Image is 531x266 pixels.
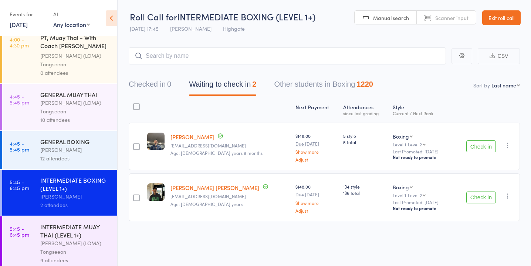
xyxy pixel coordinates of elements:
[170,143,290,148] small: henryprescott33@gmail.com
[10,8,46,20] div: Events for
[40,51,111,69] div: [PERSON_NAME] (LOMA) Tongseeon
[2,170,117,216] a: 5:45 -6:45 pmINTERMEDIATE BOXING (LEVEL 1+)[PERSON_NAME]2 attendees
[170,25,212,32] span: [PERSON_NAME]
[53,8,90,20] div: At
[295,200,337,205] a: Show more
[10,179,29,191] time: 5:45 - 6:45 pm
[40,99,111,116] div: [PERSON_NAME] (LOMA) Tongseeon
[10,140,29,152] time: 4:45 - 5:45 pm
[40,192,111,201] div: [PERSON_NAME]
[482,10,521,25] a: Exit roll call
[295,183,337,213] div: $148.00
[466,192,496,203] button: Check in
[343,139,387,145] span: 5 total
[40,201,111,209] div: 2 attendees
[295,149,337,154] a: Show more
[53,20,90,29] div: Any location
[130,25,159,32] span: [DATE] 17:45
[177,10,315,23] span: INTERMEDIATE BOXING (LEVEL 1+)
[10,93,29,105] time: 4:45 - 5:45 pm
[491,82,516,89] div: Last name
[393,142,449,147] div: Level 1
[393,133,409,140] div: Boxing
[223,25,245,32] span: Highgate
[466,140,496,152] button: Check in
[340,100,390,119] div: Atten­dances
[170,201,243,207] span: Age: [DEMOGRAPHIC_DATA] years
[40,223,111,239] div: INTERMEDIATE MUAY THAI (LEVEL 1+)
[40,239,111,256] div: [PERSON_NAME] (LOMA) Tongseeon
[252,80,256,88] div: 2
[130,10,177,23] span: Roll Call for
[343,190,387,196] span: 136 total
[292,100,340,119] div: Next Payment
[295,208,337,213] a: Adjust
[10,36,29,48] time: 4:00 - 4:30 pm
[295,141,337,146] small: Due [DATE]
[40,154,111,163] div: 12 attendees
[274,76,373,96] button: Other students in Boxing1220
[393,183,409,191] div: Boxing
[393,149,449,154] small: Last Promoted: [DATE]
[2,27,117,83] a: 4:00 -4:30 pmPT, Muay Thai - With Coach [PERSON_NAME] (30 minutes)[PERSON_NAME] (LOMA) Tongseeon0...
[295,192,337,197] small: Due [DATE]
[393,111,449,116] div: Current / Next Rank
[2,84,117,130] a: 4:45 -5:45 pmGENERAL MUAY THAI[PERSON_NAME] (LOMA) Tongseeon10 attendees
[408,193,422,197] div: Level 2
[393,154,449,160] div: Not ready to promote
[129,76,171,96] button: Checked in0
[129,47,446,64] input: Search by name
[40,146,111,154] div: [PERSON_NAME]
[393,205,449,211] div: Not ready to promote
[147,133,165,150] img: image1755513822.png
[343,111,387,116] div: since last grading
[170,133,214,141] a: [PERSON_NAME]
[170,194,290,199] small: mdjunaid20006@gmail.com
[2,131,117,169] a: 4:45 -5:45 pmGENERAL BOXING[PERSON_NAME]12 attendees
[40,176,111,192] div: INTERMEDIATE BOXING (LEVEL 1+)
[408,142,422,147] div: Level 2
[170,150,263,156] span: Age: [DEMOGRAPHIC_DATA] years 9 months
[295,133,337,162] div: $148.00
[393,200,449,205] small: Last Promoted: [DATE]
[189,76,256,96] button: Waiting to check in2
[167,80,171,88] div: 0
[170,184,259,192] a: [PERSON_NAME] [PERSON_NAME]
[40,116,111,124] div: 10 attendees
[40,69,111,77] div: 0 attendees
[390,100,452,119] div: Style
[356,80,373,88] div: 1220
[295,157,337,162] a: Adjust
[473,82,490,89] label: Sort by
[40,90,111,99] div: GENERAL MUAY THAI
[40,33,111,51] div: PT, Muay Thai - With Coach [PERSON_NAME] (30 minutes)
[393,193,449,197] div: Level 1
[343,133,387,139] span: 5 style
[147,183,165,201] img: image1721033292.png
[10,20,28,29] a: [DATE]
[40,256,111,265] div: 9 attendees
[435,14,469,21] span: Scanner input
[10,226,29,237] time: 5:45 - 6:45 pm
[373,14,409,21] span: Manual search
[343,183,387,190] span: 134 style
[40,137,111,146] div: GENERAL BOXING
[478,48,520,64] button: CSV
